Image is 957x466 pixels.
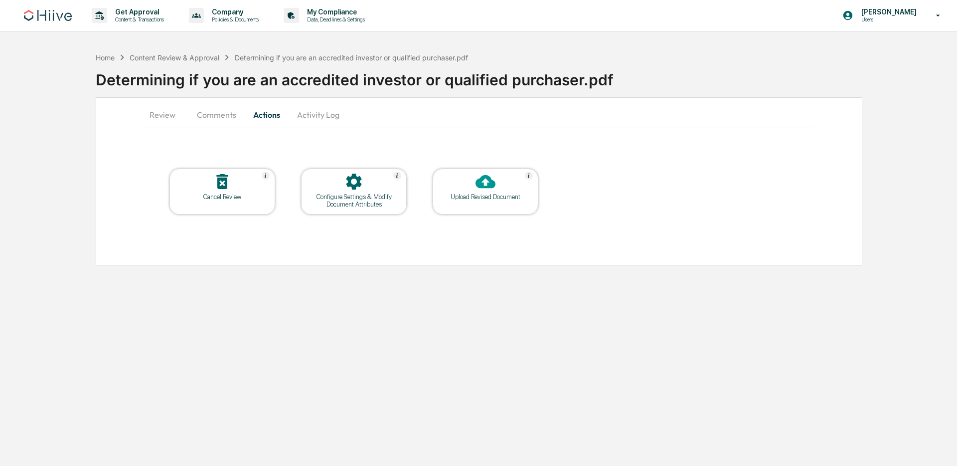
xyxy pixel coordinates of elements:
img: logo [24,10,72,21]
img: Help [262,172,270,180]
button: Comments [189,103,244,127]
p: Data, Deadlines & Settings [299,16,370,23]
div: Content Review & Approval [130,53,219,62]
p: My Compliance [299,8,370,16]
div: Home [96,53,115,62]
iframe: Open customer support [925,433,952,460]
div: Configure Settings & Modify Document Attributes [309,193,399,208]
div: Determining if you are an accredited investor or qualified purchaser.pdf [235,53,468,62]
p: Company [204,8,264,16]
button: Review [144,103,189,127]
img: Help [525,172,533,180]
div: secondary tabs example [144,103,814,127]
img: Help [393,172,401,180]
div: Upload Revised Document [441,193,530,201]
p: Users [853,16,922,23]
p: Get Approval [107,8,169,16]
p: [PERSON_NAME] [853,8,922,16]
div: Cancel Review [177,193,267,201]
button: Actions [244,103,289,127]
div: Determining if you are an accredited investor or qualified purchaser.pdf [96,63,957,89]
p: Content & Transactions [107,16,169,23]
button: Activity Log [289,103,347,127]
p: Policies & Documents [204,16,264,23]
